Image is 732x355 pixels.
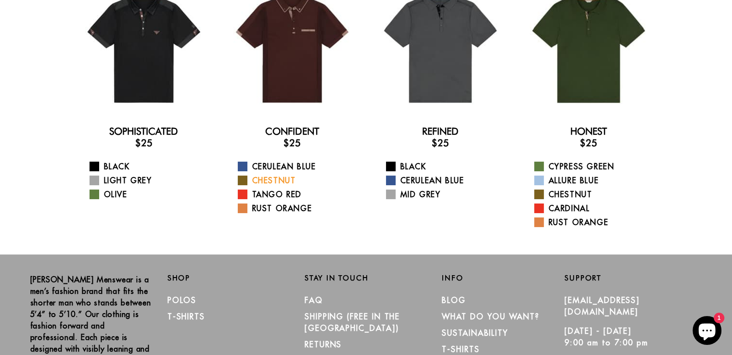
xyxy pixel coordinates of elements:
[109,126,178,137] a: Sophisticated
[690,316,724,347] inbox-online-store-chat: Shopify online store chat
[386,175,507,186] a: Cerulean Blue
[167,274,290,282] h2: Shop
[442,328,508,338] a: Sustainability
[442,274,565,282] h2: Info
[565,325,687,348] p: [DATE] - [DATE] 9:00 am to 7:00 pm
[442,312,539,321] a: What Do You Want?
[265,126,319,137] a: Confident
[167,312,205,321] a: T-Shirts
[534,175,655,186] a: Allure Blue
[534,203,655,214] a: Cardinal
[238,175,359,186] a: Chestnut
[305,274,427,282] h2: Stay in Touch
[534,161,655,172] a: Cypress Green
[305,340,342,349] a: RETURNS
[90,189,210,200] a: Olive
[238,161,359,172] a: Cerulean Blue
[386,161,507,172] a: Black
[534,216,655,228] a: Rust Orange
[422,126,459,137] a: Refined
[90,161,210,172] a: Black
[374,137,507,149] h3: $25
[442,344,479,354] a: T-Shirts
[570,126,607,137] a: Honest
[565,274,702,282] h2: Support
[522,137,655,149] h3: $25
[534,189,655,200] a: Chestnut
[305,312,400,333] a: SHIPPING (Free in the [GEOGRAPHIC_DATA])
[386,189,507,200] a: Mid Grey
[167,295,197,305] a: Polos
[238,189,359,200] a: Tango Red
[238,203,359,214] a: Rust Orange
[565,295,640,317] a: [EMAIL_ADDRESS][DOMAIN_NAME]
[90,175,210,186] a: Light Grey
[442,295,466,305] a: Blog
[305,295,323,305] a: FAQ
[226,137,359,149] h3: $25
[77,137,210,149] h3: $25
